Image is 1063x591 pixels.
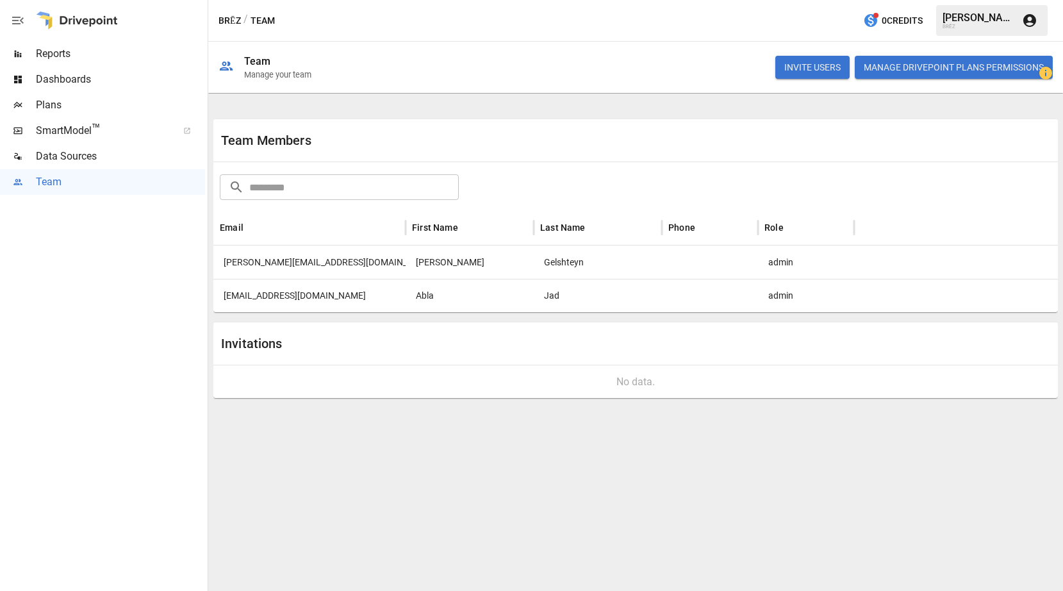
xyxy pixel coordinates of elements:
span: 0 Credits [882,13,923,29]
button: 0Credits [858,9,928,33]
button: Sort [696,219,714,237]
span: SmartModel [36,123,169,138]
div: Invitations [221,336,636,351]
div: Team [244,55,271,67]
div: Jad [534,279,662,312]
button: Sort [587,219,605,237]
div: BRĒZ [943,24,1014,29]
span: Dashboards [36,72,205,87]
div: Last Name [540,222,586,233]
div: Phone [668,222,695,233]
div: Gelshteyn [534,246,662,279]
span: Data Sources [36,149,205,164]
button: Manage Drivepoint Plans Permissions [855,56,1053,79]
div: No data. [224,376,1048,388]
button: Sort [785,219,803,237]
span: Plans [36,97,205,113]
div: Manage your team [244,70,311,79]
div: [PERSON_NAME] [943,12,1014,24]
div: Dan [406,246,534,279]
span: Team [36,174,205,190]
div: dan@drinkbrez.com [213,246,406,279]
div: Email [220,222,243,233]
button: BRĒZ [218,13,241,29]
span: Reports [36,46,205,62]
div: Role [764,222,784,233]
div: abla@drinkbrez.com [213,279,406,312]
div: admin [758,246,854,279]
div: / [243,13,248,29]
button: INVITE USERS [775,56,850,79]
div: First Name [412,222,458,233]
button: Sort [245,219,263,237]
div: Team Members [221,133,636,148]
span: ™ [92,121,101,137]
button: Sort [459,219,477,237]
div: admin [758,279,854,312]
div: Abla [406,279,534,312]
